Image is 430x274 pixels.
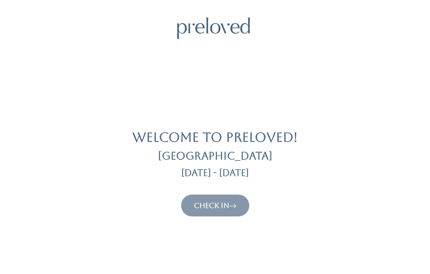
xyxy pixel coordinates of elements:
[194,201,236,210] a: Check In
[181,195,249,216] button: Check In
[177,17,250,39] img: preloved logo
[132,130,298,145] h1: Welcome to Preloved!
[181,168,249,178] h3: [DATE] - [DATE]
[158,150,273,162] h2: [GEOGRAPHIC_DATA]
